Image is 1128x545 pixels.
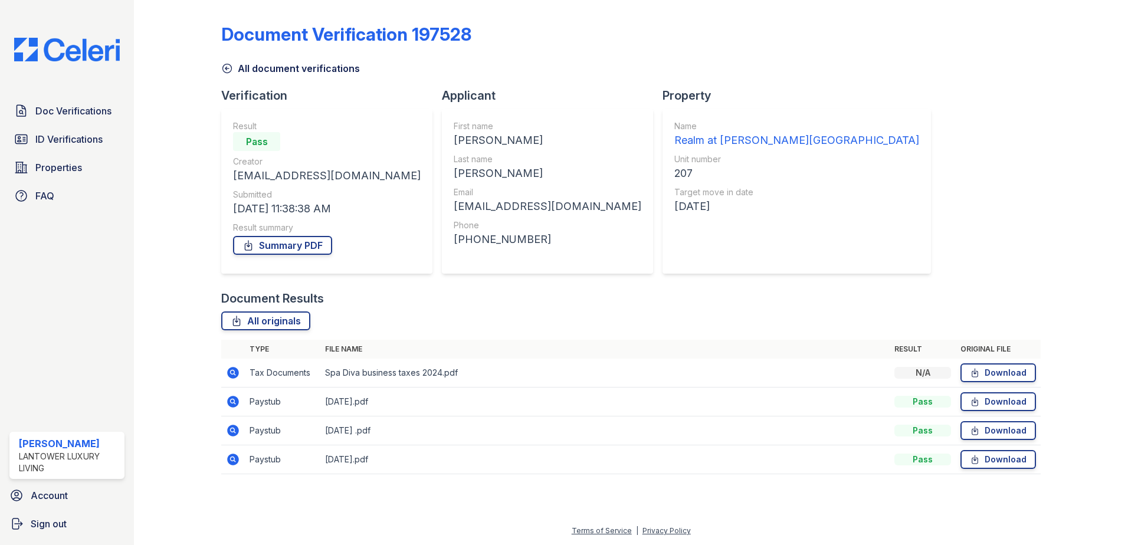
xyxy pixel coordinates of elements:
div: Result [233,120,421,132]
div: Result summary [233,222,421,234]
div: [PHONE_NUMBER] [454,231,641,248]
a: All originals [221,311,310,330]
a: FAQ [9,184,124,208]
a: Download [960,363,1036,382]
div: [PERSON_NAME] [454,132,641,149]
div: Submitted [233,189,421,201]
div: Applicant [442,87,663,104]
a: Name Realm at [PERSON_NAME][GEOGRAPHIC_DATA] [674,120,919,149]
div: First name [454,120,641,132]
th: Original file [956,340,1041,359]
div: [PERSON_NAME] [19,436,120,451]
td: Paystub [245,416,320,445]
div: [DATE] [674,198,919,215]
div: [PERSON_NAME] [454,165,641,182]
div: Pass [233,132,280,151]
div: | [636,526,638,535]
div: Last name [454,153,641,165]
div: Realm at [PERSON_NAME][GEOGRAPHIC_DATA] [674,132,919,149]
div: Property [663,87,940,104]
div: Phone [454,219,641,231]
div: Document Verification 197528 [221,24,471,45]
th: Type [245,340,320,359]
td: Spa Diva business taxes 2024.pdf [320,359,890,388]
div: Name [674,120,919,132]
span: ID Verifications [35,132,103,146]
a: Download [960,421,1036,440]
div: Verification [221,87,442,104]
td: Paystub [245,388,320,416]
th: File name [320,340,890,359]
div: [EMAIL_ADDRESS][DOMAIN_NAME] [454,198,641,215]
a: Download [960,450,1036,469]
span: Sign out [31,517,67,531]
iframe: chat widget [1078,498,1116,533]
td: Paystub [245,445,320,474]
span: Properties [35,160,82,175]
div: Pass [894,425,951,436]
a: Terms of Service [572,526,632,535]
span: Account [31,488,68,503]
a: Account [5,484,129,507]
div: Unit number [674,153,919,165]
span: Doc Verifications [35,104,112,118]
td: Tax Documents [245,359,320,388]
th: Result [890,340,956,359]
a: Doc Verifications [9,99,124,123]
img: CE_Logo_Blue-a8612792a0a2168367f1c8372b55b34899dd931a85d93a1a3d3e32e68fde9ad4.png [5,38,129,61]
a: ID Verifications [9,127,124,151]
td: [DATE].pdf [320,445,890,474]
div: Target move in date [674,186,919,198]
div: [DATE] 11:38:38 AM [233,201,421,217]
td: [DATE].pdf [320,388,890,416]
div: Email [454,186,641,198]
a: Download [960,392,1036,411]
div: Pass [894,396,951,408]
a: All document verifications [221,61,360,75]
a: Sign out [5,512,129,536]
div: Creator [233,156,421,168]
div: N/A [894,367,951,379]
td: [DATE] .pdf [320,416,890,445]
a: Properties [9,156,124,179]
a: Summary PDF [233,236,332,255]
div: Document Results [221,290,324,307]
div: Lantower Luxury Living [19,451,120,474]
div: 207 [674,165,919,182]
div: [EMAIL_ADDRESS][DOMAIN_NAME] [233,168,421,184]
span: FAQ [35,189,54,203]
a: Privacy Policy [642,526,691,535]
div: Pass [894,454,951,465]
